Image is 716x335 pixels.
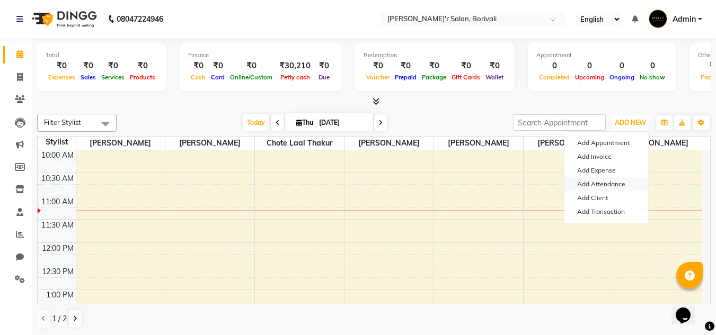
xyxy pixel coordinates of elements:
span: Thu [294,119,316,126]
span: [PERSON_NAME] [344,137,434,150]
span: Today [243,114,269,131]
div: Total [46,51,158,60]
span: ADD NEW [615,119,646,126]
button: ADD NEW [612,115,649,130]
span: Voucher [364,74,392,81]
iframe: chat widget [671,293,705,324]
div: ₹0 [315,60,333,72]
a: Add Attendance [564,177,648,191]
a: Add Transaction [564,205,648,219]
span: Package [419,74,449,81]
div: 0 [607,60,637,72]
div: 11:30 AM [39,220,76,231]
div: 12:30 PM [40,266,76,277]
img: Admin [649,10,667,28]
span: [PERSON_NAME] [524,137,613,150]
a: Add Invoice [564,150,648,164]
div: 0 [637,60,668,72]
span: Petty cash [278,74,313,81]
span: Online/Custom [227,74,275,81]
span: Wallet [483,74,506,81]
div: 0 [572,60,607,72]
span: Products [127,74,158,81]
div: Stylist [38,137,76,148]
span: Cash [188,74,208,81]
span: Prepaid [392,74,419,81]
span: Ongoing [607,74,637,81]
b: 08047224946 [117,4,163,34]
div: ₹0 [227,60,275,72]
div: ₹0 [188,60,208,72]
div: 10:30 AM [39,173,76,184]
span: Filter Stylist [44,118,81,126]
span: Services [99,74,127,81]
div: ₹0 [78,60,99,72]
a: Add Expense [564,164,648,177]
div: ₹0 [99,60,127,72]
span: Gift Cards [449,74,483,81]
a: Add Client [564,191,648,205]
div: ₹0 [419,60,449,72]
div: ₹0 [364,60,392,72]
input: 2025-09-04 [316,115,369,131]
span: 1 / 2 [52,313,67,324]
div: 0 [536,60,572,72]
span: Sales [78,74,99,81]
div: ₹0 [46,60,78,72]
span: Chote Laal Thakur [255,137,344,150]
div: ₹0 [392,60,419,72]
div: Redemption [364,51,506,60]
div: ₹0 [127,60,158,72]
input: Search Appointment [513,114,606,131]
span: Card [208,74,227,81]
div: ₹0 [483,60,506,72]
span: No show [637,74,668,81]
div: Finance [188,51,333,60]
div: 10:00 AM [39,150,76,161]
span: [PERSON_NAME] [434,137,523,150]
div: ₹0 [208,60,227,72]
div: 12:00 PM [40,243,76,254]
button: Add Appointment [564,136,648,150]
span: [PERSON_NAME] [165,137,254,150]
div: Appointment [536,51,668,60]
span: Expenses [46,74,78,81]
span: [PERSON_NAME] [613,137,702,150]
span: [PERSON_NAME] [76,137,165,150]
img: logo [27,4,100,34]
div: ₹0 [449,60,483,72]
span: Completed [536,74,572,81]
span: Admin [673,14,696,25]
div: 1:00 PM [44,289,76,301]
span: Upcoming [572,74,607,81]
span: Due [316,74,332,81]
div: 11:00 AM [39,196,76,207]
div: ₹30,210 [275,60,315,72]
